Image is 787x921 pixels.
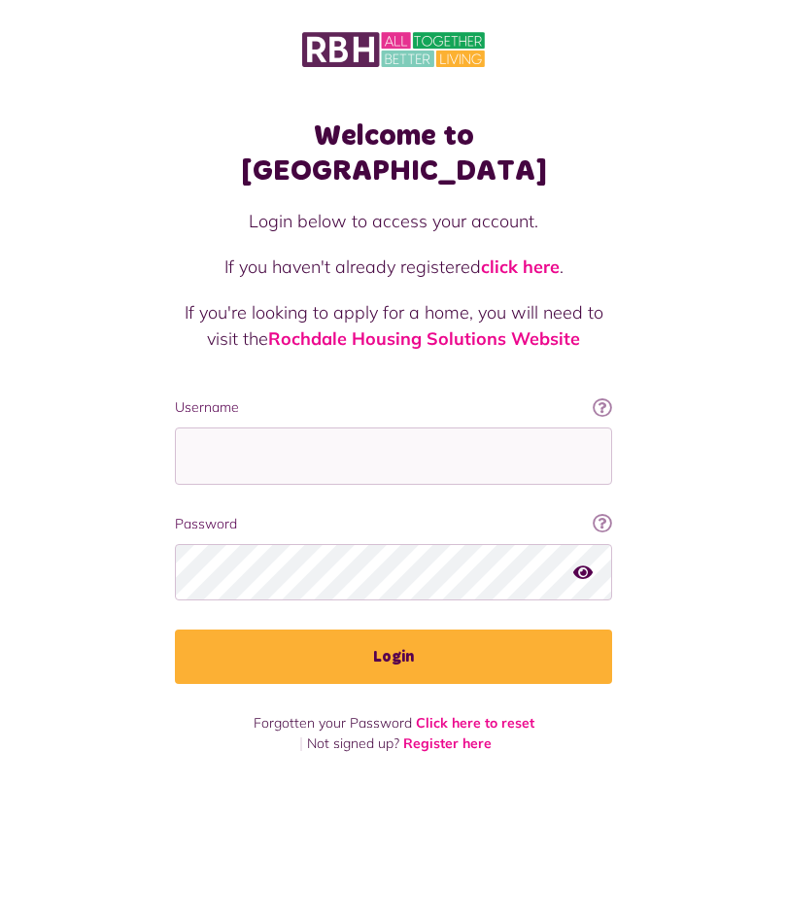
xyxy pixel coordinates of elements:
a: Register here [403,734,492,752]
span: Not signed up? [307,734,399,752]
img: MyRBH [302,29,485,70]
label: Username [175,397,612,418]
a: click here [481,256,560,278]
p: If you haven't already registered . [175,254,612,280]
a: Rochdale Housing Solutions Website [268,327,580,350]
label: Password [175,514,612,534]
p: Login below to access your account. [175,208,612,234]
h1: Welcome to [GEOGRAPHIC_DATA] [175,119,612,188]
a: Click here to reset [416,714,534,732]
button: Login [175,630,612,684]
p: If you're looking to apply for a home, you will need to visit the [175,299,612,352]
span: Forgotten your Password [254,714,412,732]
